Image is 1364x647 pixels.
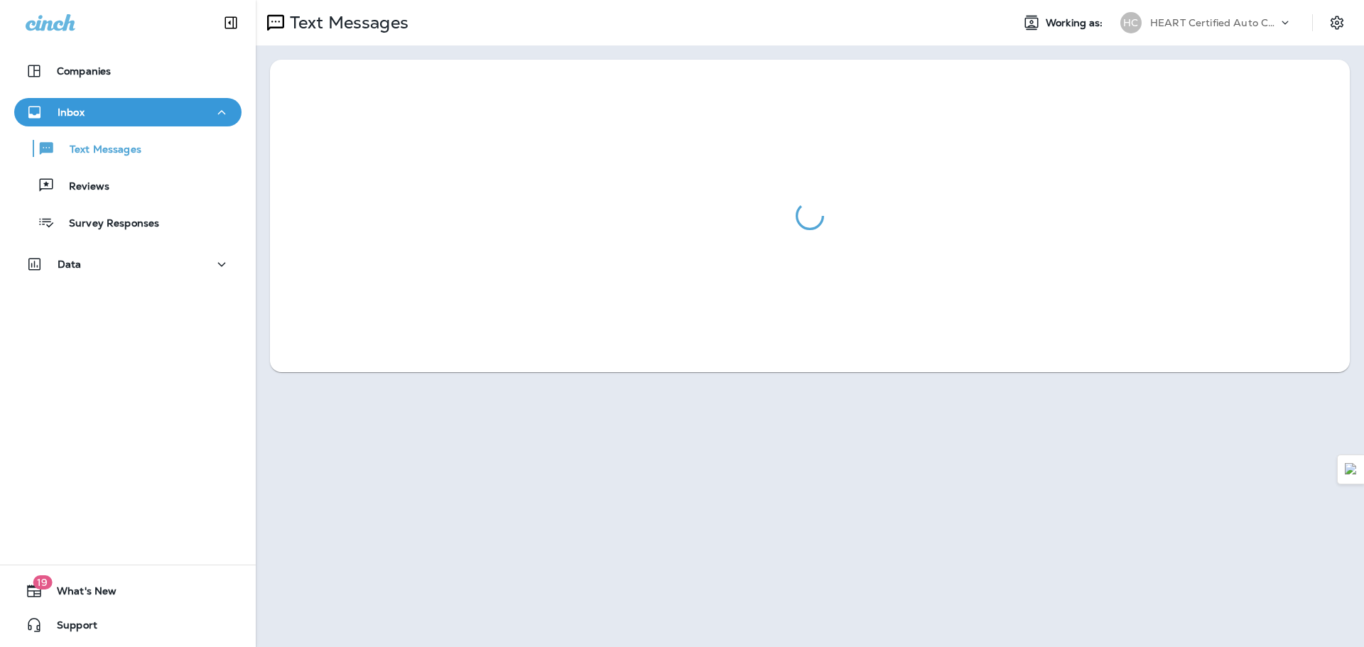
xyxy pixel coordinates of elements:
[211,9,251,37] button: Collapse Sidebar
[58,259,82,270] p: Data
[14,577,242,605] button: 19What's New
[284,12,408,33] p: Text Messages
[1324,10,1350,36] button: Settings
[33,575,52,589] span: 19
[1046,17,1106,29] span: Working as:
[57,65,111,77] p: Companies
[1120,12,1142,33] div: HC
[14,57,242,85] button: Companies
[43,585,117,602] span: What's New
[43,619,97,636] span: Support
[1345,463,1358,476] img: Detect Auto
[14,611,242,639] button: Support
[14,98,242,126] button: Inbox
[14,250,242,278] button: Data
[55,217,159,231] p: Survey Responses
[55,143,141,157] p: Text Messages
[58,107,85,118] p: Inbox
[55,180,109,194] p: Reviews
[14,170,242,200] button: Reviews
[14,134,242,163] button: Text Messages
[14,207,242,237] button: Survey Responses
[1150,17,1278,28] p: HEART Certified Auto Care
